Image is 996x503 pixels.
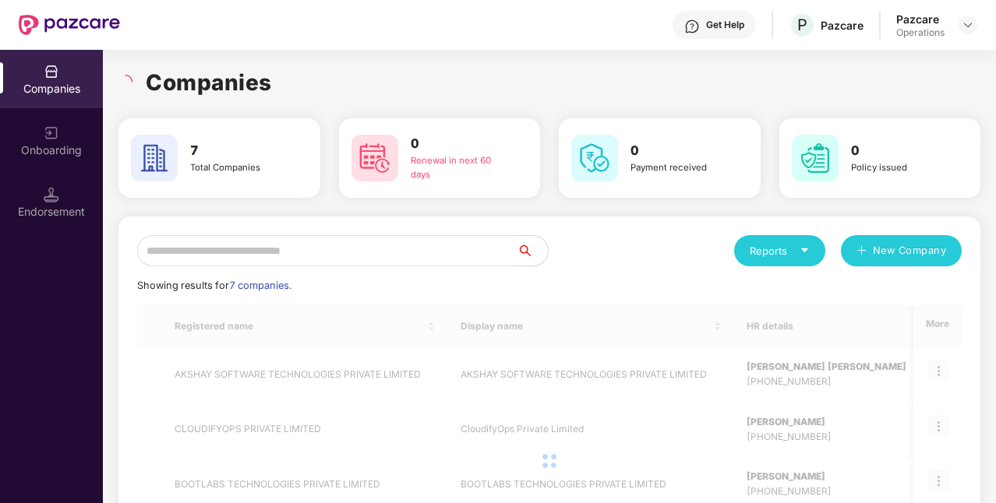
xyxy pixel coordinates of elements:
[146,65,272,100] h1: Companies
[516,244,548,257] span: search
[351,135,398,181] img: svg+xml;base64,PHN2ZyB4bWxucz0iaHR0cDovL3d3dy53My5vcmcvMjAwMC9zdmciIHdpZHRoPSI2MCIgaGVpZ2h0PSI2MC...
[630,141,728,161] h3: 0
[190,161,288,175] div: Total Companies
[44,125,59,141] img: svg+xml;base64,PHN2ZyB3aWR0aD0iMjAiIGhlaWdodD0iMjAiIHZpZXdCb3g9IjAgMCAyMCAyMCIgZmlsbD0ibm9uZSIgeG...
[896,26,945,39] div: Operations
[962,19,974,31] img: svg+xml;base64,PHN2ZyBpZD0iRHJvcGRvd24tMzJ4MzIiIHhtbG5zPSJodHRwOi8vd3d3LnczLm9yZy8yMDAwL3N2ZyIgd2...
[706,19,744,31] div: Get Help
[137,280,291,291] span: Showing results for
[44,187,59,202] img: svg+xml;base64,PHN2ZyB3aWR0aD0iMTQuNSIgaGVpZ2h0PSIxNC41IiB2aWV3Qm94PSIwIDAgMTYgMTYiIGZpbGw9Im5vbm...
[630,161,728,175] div: Payment received
[190,141,288,161] h3: 7
[684,19,700,34] img: svg+xml;base64,PHN2ZyBpZD0iSGVscC0zMngzMiIgeG1sbnM9Imh0dHA6Ly93d3cudzMub3JnLzIwMDAvc3ZnIiB3aWR0aD...
[571,135,618,181] img: svg+xml;base64,PHN2ZyB4bWxucz0iaHR0cDovL3d3dy53My5vcmcvMjAwMC9zdmciIHdpZHRoPSI2MCIgaGVpZ2h0PSI2MC...
[851,161,948,175] div: Policy issued
[800,245,810,255] span: caret-down
[229,280,291,291] span: 7 companies.
[116,72,135,91] span: loading
[851,141,948,161] h3: 0
[797,16,807,34] span: P
[841,235,962,266] button: plusNew Company
[131,135,178,181] img: svg+xml;base64,PHN2ZyB4bWxucz0iaHR0cDovL3d3dy53My5vcmcvMjAwMC9zdmciIHdpZHRoPSI2MCIgaGVpZ2h0PSI2MC...
[792,135,839,181] img: svg+xml;base64,PHN2ZyB4bWxucz0iaHR0cDovL3d3dy53My5vcmcvMjAwMC9zdmciIHdpZHRoPSI2MCIgaGVpZ2h0PSI2MC...
[896,12,945,26] div: Pazcare
[411,134,508,154] h3: 0
[750,243,810,259] div: Reports
[516,235,549,266] button: search
[411,154,508,182] div: Renewal in next 60 days
[856,245,867,258] span: plus
[873,243,947,259] span: New Company
[44,64,59,79] img: svg+xml;base64,PHN2ZyBpZD0iQ29tcGFuaWVzIiB4bWxucz0iaHR0cDovL3d3dy53My5vcmcvMjAwMC9zdmciIHdpZHRoPS...
[19,15,120,35] img: New Pazcare Logo
[821,18,864,33] div: Pazcare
